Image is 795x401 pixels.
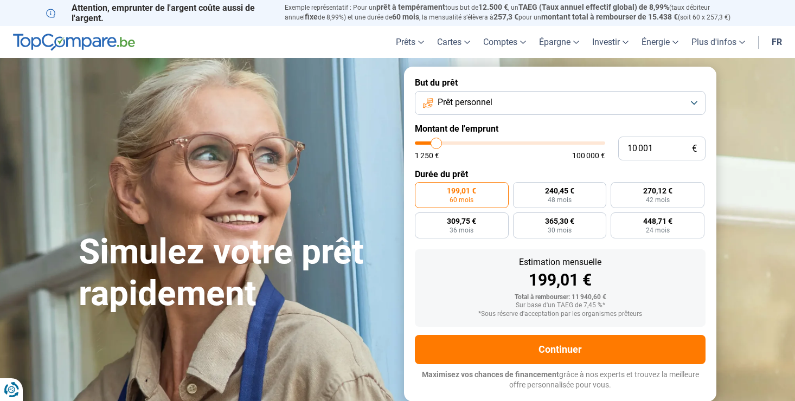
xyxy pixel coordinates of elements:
span: 1 250 € [415,152,439,159]
span: 30 mois [548,227,572,234]
span: 24 mois [646,227,670,234]
p: grâce à nos experts et trouvez la meilleure offre personnalisée pour vous. [415,370,706,391]
span: 270,12 € [643,187,672,195]
span: 60 mois [392,12,419,21]
span: 365,30 € [545,217,574,225]
span: prêt à tempérament [376,3,445,11]
span: 60 mois [450,197,473,203]
span: montant total à rembourser de 15.438 € [541,12,678,21]
a: Énergie [635,26,685,58]
div: Total à rembourser: 11 940,60 € [424,294,697,301]
span: TAEG (Taux annuel effectif global) de 8,99% [518,3,669,11]
p: Attention, emprunter de l'argent coûte aussi de l'argent. [46,3,272,23]
a: Prêts [389,26,431,58]
button: Prêt personnel [415,91,706,115]
label: Durée du prêt [415,169,706,179]
span: 48 mois [548,197,572,203]
h1: Simulez votre prêt rapidement [79,231,391,315]
span: 257,3 € [493,12,518,21]
span: 240,45 € [545,187,574,195]
span: Prêt personnel [438,96,492,108]
div: Estimation mensuelle [424,258,697,267]
span: 42 mois [646,197,670,203]
label: But du prêt [415,77,706,88]
span: 36 mois [450,227,473,234]
div: 199,01 € [424,272,697,288]
span: 199,01 € [447,187,476,195]
div: *Sous réserve d'acceptation par les organismes prêteurs [424,311,697,318]
span: 309,75 € [447,217,476,225]
span: 448,71 € [643,217,672,225]
img: TopCompare [13,34,135,51]
span: 12.500 € [478,3,508,11]
span: Maximisez vos chances de financement [422,370,559,379]
a: Investir [586,26,635,58]
button: Continuer [415,335,706,364]
div: Sur base d'un TAEG de 7,45 %* [424,302,697,309]
a: Comptes [477,26,533,58]
p: Exemple représentatif : Pour un tous but de , un (taux débiteur annuel de 8,99%) et une durée de ... [285,3,749,22]
span: € [692,144,697,153]
a: Épargne [533,26,586,58]
a: Plus d'infos [685,26,752,58]
a: Cartes [431,26,477,58]
span: 100 000 € [572,152,605,159]
label: Montant de l'emprunt [415,124,706,134]
span: fixe [305,12,318,21]
a: fr [765,26,788,58]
